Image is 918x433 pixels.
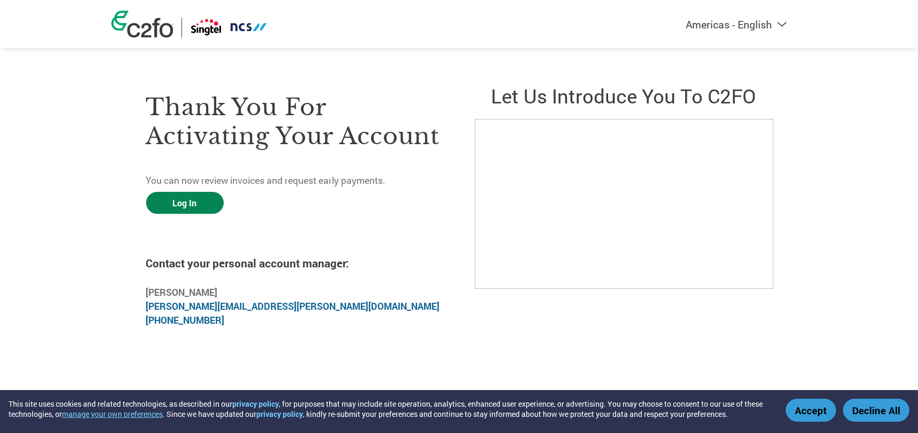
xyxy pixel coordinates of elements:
div: This site uses cookies and related technologies, as described in our , for purposes that may incl... [9,399,770,419]
a: [PERSON_NAME][EMAIL_ADDRESS][PERSON_NAME][DOMAIN_NAME] [146,300,440,312]
button: Accept [786,399,836,422]
h2: Let us introduce you to C2FO [475,83,772,109]
button: Decline All [843,399,909,422]
a: privacy policy [232,399,279,409]
button: manage your own preferences [62,409,163,419]
b: [PERSON_NAME] [146,286,218,298]
img: Singtel [190,18,268,38]
a: [PHONE_NUMBER] [146,314,225,326]
img: c2fo logo [111,11,173,38]
h4: Contact your personal account manager: [146,256,444,271]
a: privacy policy [256,409,303,419]
h3: Thank you for activating your account [146,93,444,151]
a: Log In [146,192,224,214]
p: You can now review invoices and request early payments. [146,174,444,188]
iframe: C2FO Introduction Video [475,119,773,289]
